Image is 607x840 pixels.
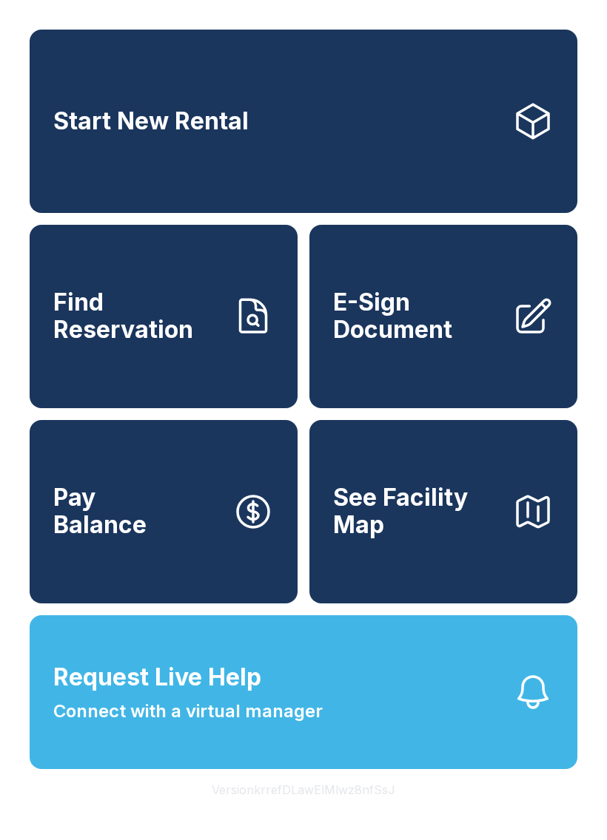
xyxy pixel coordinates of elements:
span: Request Live Help [53,660,261,695]
span: See Facility Map [333,484,500,538]
span: Connect with a virtual manager [53,698,323,725]
span: Find Reservation [53,289,221,343]
button: See Facility Map [309,420,577,603]
a: E-Sign Document [309,225,577,408]
span: Pay Balance [53,484,147,538]
span: E-Sign Document [333,289,500,343]
button: Request Live HelpConnect with a virtual manager [30,615,577,769]
span: Start New Rental [53,108,249,135]
a: Find Reservation [30,225,298,408]
a: Start New Rental [30,30,577,213]
button: VersionkrrefDLawElMlwz8nfSsJ [200,769,407,810]
button: PayBalance [30,420,298,603]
